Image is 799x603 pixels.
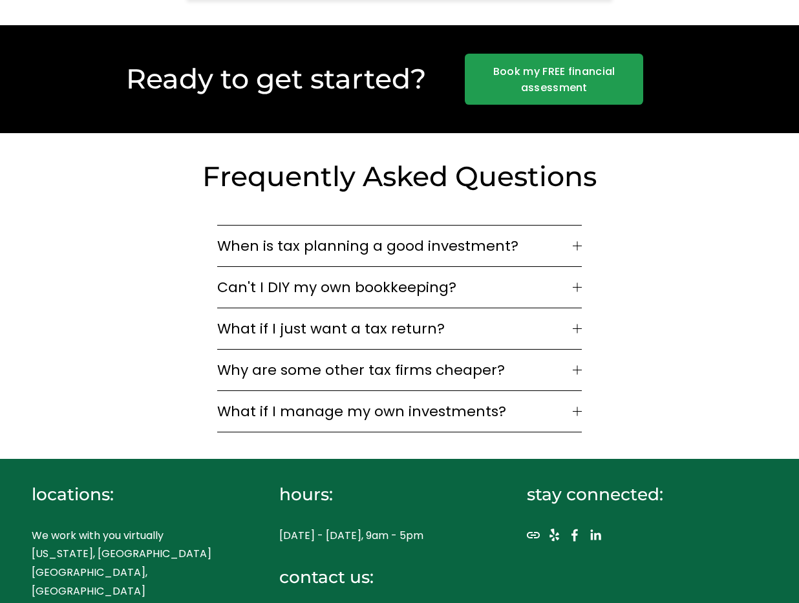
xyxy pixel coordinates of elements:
[94,61,458,97] h2: Ready to get started?
[548,529,560,542] a: Yelp
[527,483,736,506] h4: stay connected:
[32,483,241,506] h4: locations:
[217,350,581,390] button: Why are some other tax firms cheaper?
[217,267,581,308] button: Can't I DIY my own bookkeeping?
[187,159,613,195] h2: Frequently Asked Questions
[217,318,572,339] span: What if I just want a tax return?
[589,529,602,542] a: LinkedIn
[527,529,540,542] a: URL
[568,529,581,542] a: Facebook
[279,483,489,506] h4: hours:
[465,54,643,105] a: Book my FREE financial assessment
[217,401,572,422] span: What if I manage my own investments?
[279,566,489,589] h4: contact us:
[217,391,581,432] button: What if I manage my own investments?
[217,359,572,381] span: Why are some other tax firms cheaper?
[217,226,581,266] button: When is tax planning a good investment?
[217,235,572,257] span: When is tax planning a good investment?
[217,308,581,349] button: What if I just want a tax return?
[217,277,572,298] span: Can't I DIY my own bookkeeping?
[279,527,489,545] p: [DATE] - [DATE], 9am - 5pm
